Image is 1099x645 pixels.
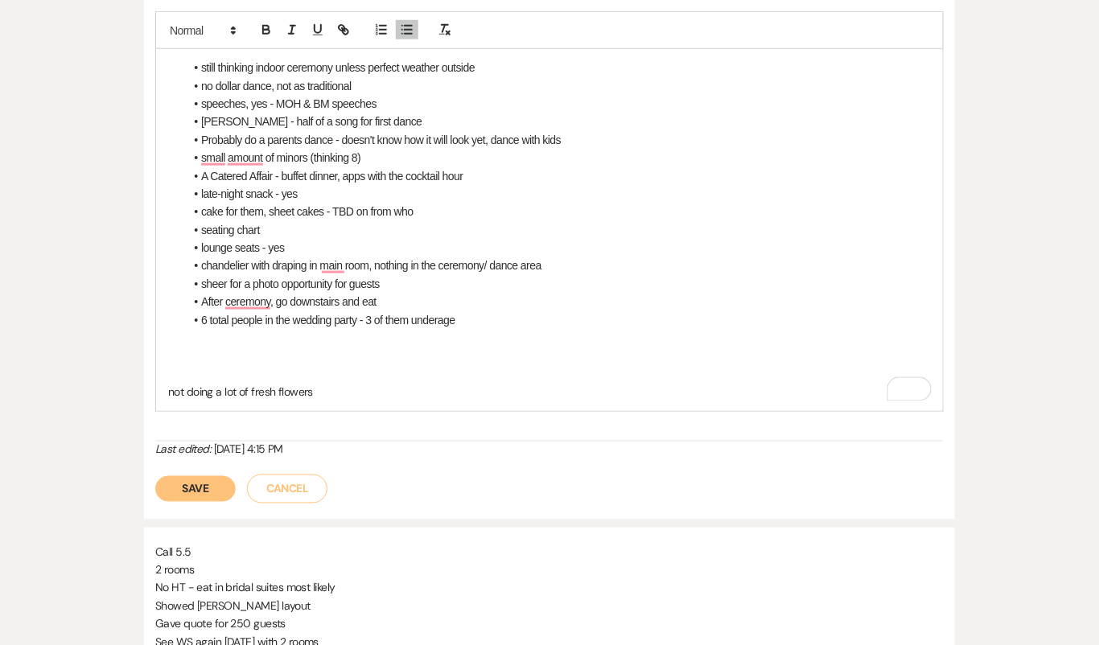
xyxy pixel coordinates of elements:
[184,95,931,113] li: speeches, yes - MOH & BM speeches
[184,311,931,329] li: 6 total people in the wedding party - 3 of them underage
[184,257,931,274] li: chandelier with draping in main room, nothing in the ceremony/ dance area
[184,113,931,130] li: [PERSON_NAME] - half of a song for first dance
[156,49,943,410] div: To enrich screen reader interactions, please activate Accessibility in Grammarly extension settings
[168,383,931,401] p: not doing a lot of fresh flowers
[155,545,191,560] span: Call 5.5
[184,275,931,293] li: sheer for a photo opportunity for guests
[184,293,931,310] li: After ceremony, go downstairs and eat
[184,149,931,166] li: small amount of minors (thinking 8)
[247,475,327,503] button: Cancel
[184,131,931,149] li: Probably do a parents dance - doesn't know how it will look yet, dance with kids
[155,442,211,457] i: Last edited:
[184,59,931,76] li: still thinking indoor ceremony unless perfect weather outside
[155,599,311,614] span: Showed [PERSON_NAME] layout
[155,563,194,577] span: 2 rooms
[155,442,944,458] div: [DATE] 4:15 PM
[155,581,335,595] span: No HT - eat in bridal suites most likely
[184,239,931,257] li: lounge seats - yes
[184,221,931,239] li: seating chart
[184,203,931,220] li: cake for them, sheet cakes - TBD on from who
[155,617,286,631] span: Gave quote for 250 guests
[184,77,931,95] li: no dollar dance, not as traditional
[184,185,931,203] li: late-night snack - yes
[184,167,931,185] li: A Catered Affair - buffet dinner, apps with the cocktail hour
[155,476,236,502] button: Save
